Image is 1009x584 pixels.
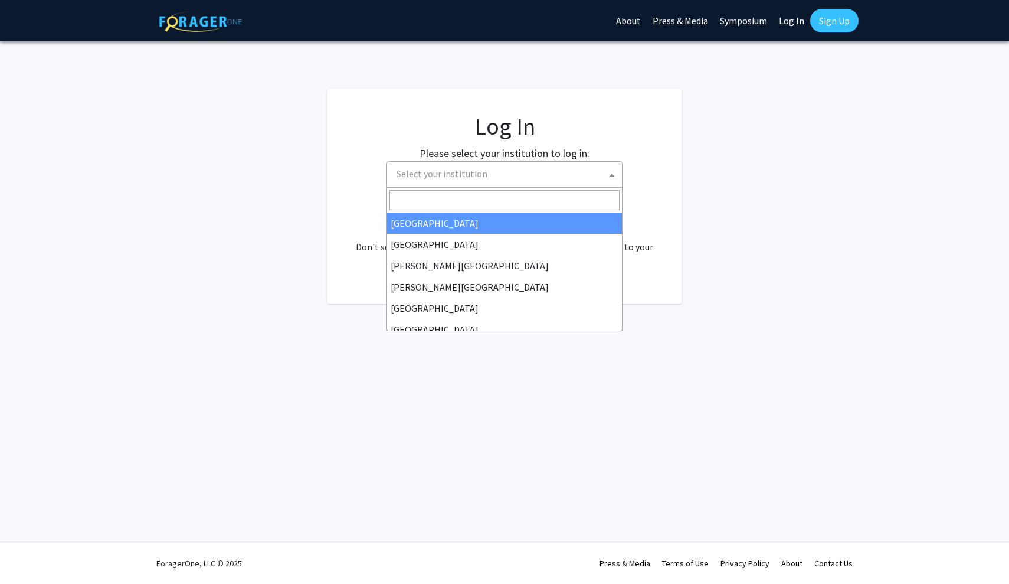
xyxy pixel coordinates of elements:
a: Sign Up [810,9,859,32]
div: No account? . Don't see your institution? about bringing ForagerOne to your institution. [351,211,658,268]
li: [PERSON_NAME][GEOGRAPHIC_DATA] [387,255,622,276]
span: Select your institution [392,162,622,186]
a: Contact Us [814,558,853,569]
a: Press & Media [599,558,650,569]
li: [GEOGRAPHIC_DATA] [387,213,622,234]
li: [GEOGRAPHIC_DATA] [387,234,622,255]
input: Search [389,190,620,210]
li: [PERSON_NAME][GEOGRAPHIC_DATA] [387,276,622,298]
a: Privacy Policy [720,558,769,569]
li: [GEOGRAPHIC_DATA] [387,298,622,319]
span: Select your institution [397,168,487,180]
span: Select your institution [386,161,623,188]
a: About [781,558,802,569]
iframe: Chat [9,531,50,575]
div: ForagerOne, LLC © 2025 [156,543,242,584]
li: [GEOGRAPHIC_DATA] [387,319,622,340]
label: Please select your institution to log in: [420,145,589,161]
img: ForagerOne Logo [159,11,242,32]
a: Terms of Use [662,558,709,569]
h1: Log In [351,112,658,141]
